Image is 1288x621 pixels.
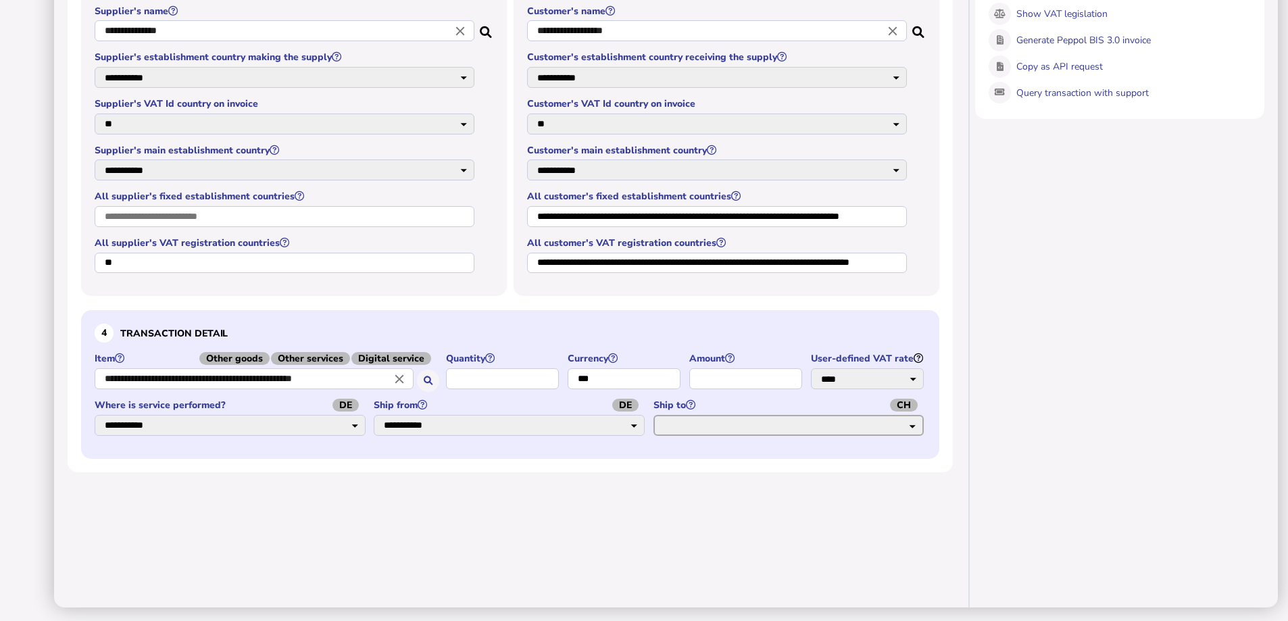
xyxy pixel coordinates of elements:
[885,24,900,39] i: Close
[912,22,926,33] i: Search for a dummy customer
[527,144,909,157] label: Customer's main establishment country
[199,352,270,365] span: Other goods
[95,352,439,365] label: Item
[689,352,804,365] label: Amount
[95,97,476,110] label: Supplier's VAT Id country on invoice
[95,5,476,18] label: Supplier's name
[417,370,439,392] button: Search for an item by HS code or use natural language description
[890,399,918,412] span: CH
[612,399,639,412] span: DE
[95,399,367,412] label: Where is service performed?
[446,352,561,365] label: Quantity
[351,352,431,365] span: Digital service
[480,22,493,33] i: Search for a dummy seller
[95,324,926,343] h3: Transaction detail
[527,97,909,110] label: Customer's VAT Id country on invoice
[95,190,476,203] label: All supplier's fixed establishment countries
[95,51,476,64] label: Supplier's establishment country making the supply
[527,237,909,249] label: All customer's VAT registration countries
[95,237,476,249] label: All supplier's VAT registration countries
[811,352,926,365] label: User-defined VAT rate
[374,399,646,412] label: Ship from
[81,310,939,458] section: Define the item, and answer additional questions
[271,352,350,365] span: Other services
[527,51,909,64] label: Customer's establishment country receiving the supply
[95,324,114,343] div: 4
[527,5,909,18] label: Customer's name
[95,144,476,157] label: Supplier's main establishment country
[392,372,407,387] i: Close
[653,399,926,412] label: Ship to
[527,190,909,203] label: All customer's fixed establishment countries
[453,24,468,39] i: Close
[568,352,683,365] label: Currency
[332,399,359,412] span: DE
